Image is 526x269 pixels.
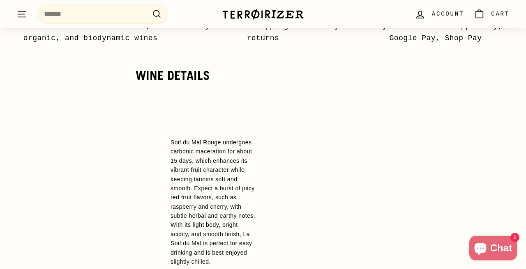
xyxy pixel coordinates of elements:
[469,2,514,26] a: Cart
[186,21,340,44] p: Fully insured shipping and 10-day returns
[171,139,255,265] span: Soif du Mal Rouge undergoes carbonic maceration for about 15 days, which enhances its vibrant fru...
[410,2,469,26] a: Account
[432,9,464,18] span: Account
[13,21,168,44] p: We stock over 500 natural, organic, and biodynamic wines
[467,236,519,262] inbox-online-store-chat: Shopify online store chat
[136,68,390,82] h2: WINE DETAILS
[491,9,510,18] span: Cart
[358,21,513,44] p: Easy checkout with Apple Pay, Google Pay, Shop Pay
